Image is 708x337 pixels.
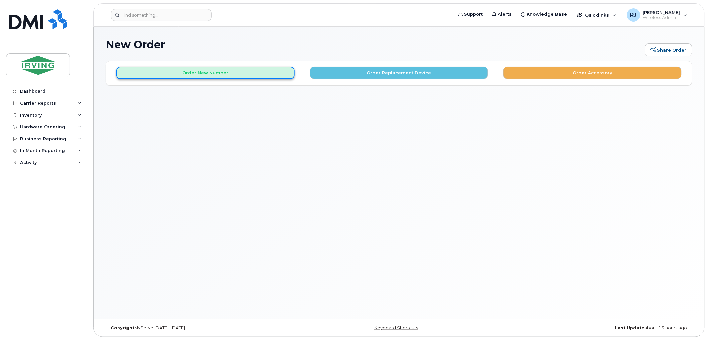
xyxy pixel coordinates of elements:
[374,325,418,330] a: Keyboard Shortcuts
[111,325,134,330] strong: Copyright
[645,43,692,57] a: Share Order
[106,39,642,50] h1: New Order
[503,67,682,79] button: Order Accessory
[615,325,645,330] strong: Last Update
[106,325,301,331] div: MyServe [DATE]–[DATE]
[116,67,295,79] button: Order New Number
[497,325,692,331] div: about 15 hours ago
[310,67,488,79] button: Order Replacement Device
